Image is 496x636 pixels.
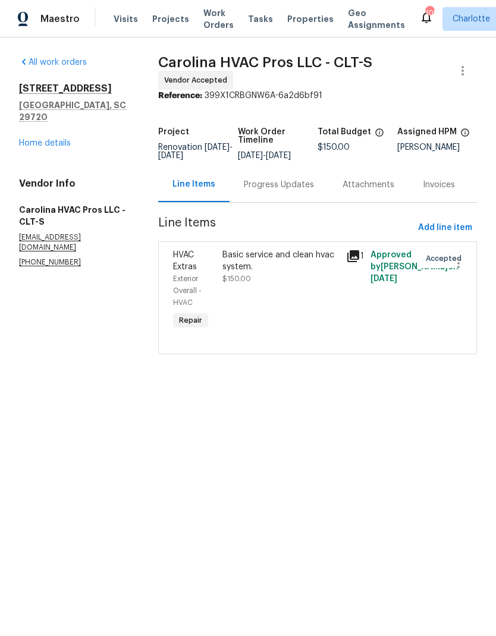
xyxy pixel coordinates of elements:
span: [DATE] [158,152,183,160]
h5: Total Budget [318,128,371,136]
div: Line Items [172,178,215,190]
div: 105 [425,7,434,19]
span: Renovation [158,143,233,160]
span: [DATE] [266,152,291,160]
span: Tasks [248,15,273,23]
span: Visits [114,13,138,25]
span: Approved by [PERSON_NAME] on [371,251,459,283]
span: $150.00 [222,275,251,282]
a: Home details [19,139,71,147]
span: [DATE] [238,152,263,160]
span: The hpm assigned to this work order. [460,128,470,143]
span: Properties [287,13,334,25]
div: Progress Updates [244,179,314,191]
h5: Work Order Timeline [238,128,318,144]
h4: Vendor Info [19,178,130,190]
span: Vendor Accepted [164,74,232,86]
span: Geo Assignments [348,7,405,31]
div: Invoices [423,179,455,191]
span: Maestro [40,13,80,25]
span: Exterior Overall - HVAC [173,275,202,306]
span: [DATE] [205,143,230,152]
button: Add line item [413,217,477,239]
div: 399X1CRBGNW6A-6a2d6bf91 [158,90,477,102]
span: Projects [152,13,189,25]
span: - [158,143,233,160]
span: The total cost of line items that have been proposed by Opendoor. This sum includes line items th... [375,128,384,143]
span: - [238,152,291,160]
span: Repair [174,314,207,326]
b: Reference: [158,92,202,100]
span: Accepted [426,253,466,265]
span: Charlotte [453,13,490,25]
div: [PERSON_NAME] [397,143,477,152]
h5: Assigned HPM [397,128,457,136]
div: 1 [346,249,363,263]
span: Carolina HVAC Pros LLC - CLT-S [158,55,372,70]
span: Work Orders [203,7,234,31]
span: [DATE] [371,275,397,283]
span: $150.00 [318,143,350,152]
span: HVAC Extras [173,251,197,271]
div: Attachments [343,179,394,191]
span: Line Items [158,217,413,239]
h5: Project [158,128,189,136]
a: All work orders [19,58,87,67]
h5: Carolina HVAC Pros LLC - CLT-S [19,204,130,228]
div: Basic service and clean hvac system. [222,249,338,273]
span: Add line item [418,221,472,235]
